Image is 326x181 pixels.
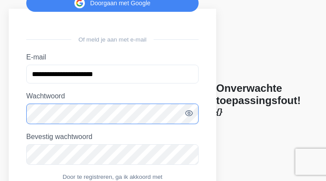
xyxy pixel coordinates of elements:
font: Wachtwoord [26,92,65,100]
font: Onverwachte toepassingsfout! [216,82,301,106]
font: Bevestig wachtwoord [26,133,92,140]
font: Of meld je aan met e-mail [78,36,147,43]
font: E-mail [26,53,46,61]
button: Wachtwoord zichtbaarheid in-/uitschakelen [185,109,193,119]
font: {} [216,107,223,116]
